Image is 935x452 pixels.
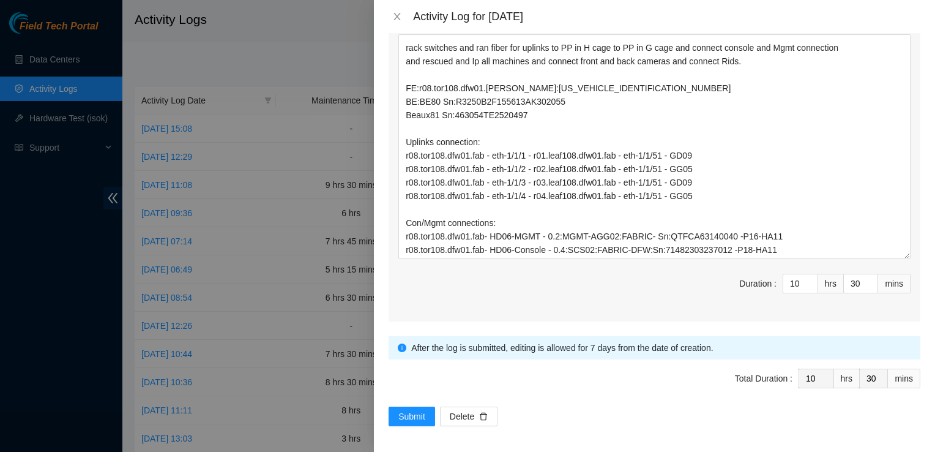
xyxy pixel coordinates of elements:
div: hrs [818,274,844,293]
div: hrs [834,369,860,388]
textarea: Comment [398,34,911,259]
div: mins [888,369,920,388]
span: delete [479,412,488,422]
button: Close [389,11,406,23]
div: After the log is submitted, editing is allowed for 7 days from the date of creation. [411,341,911,355]
button: Deletedelete [440,407,497,426]
div: Activity Log for [DATE] [413,10,920,23]
span: Submit [398,410,425,423]
span: info-circle [398,344,406,352]
div: Total Duration : [735,372,792,385]
span: Delete [450,410,474,423]
div: mins [878,274,911,293]
button: Submit [389,407,435,426]
span: close [392,12,402,21]
div: Duration : [739,277,777,290]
